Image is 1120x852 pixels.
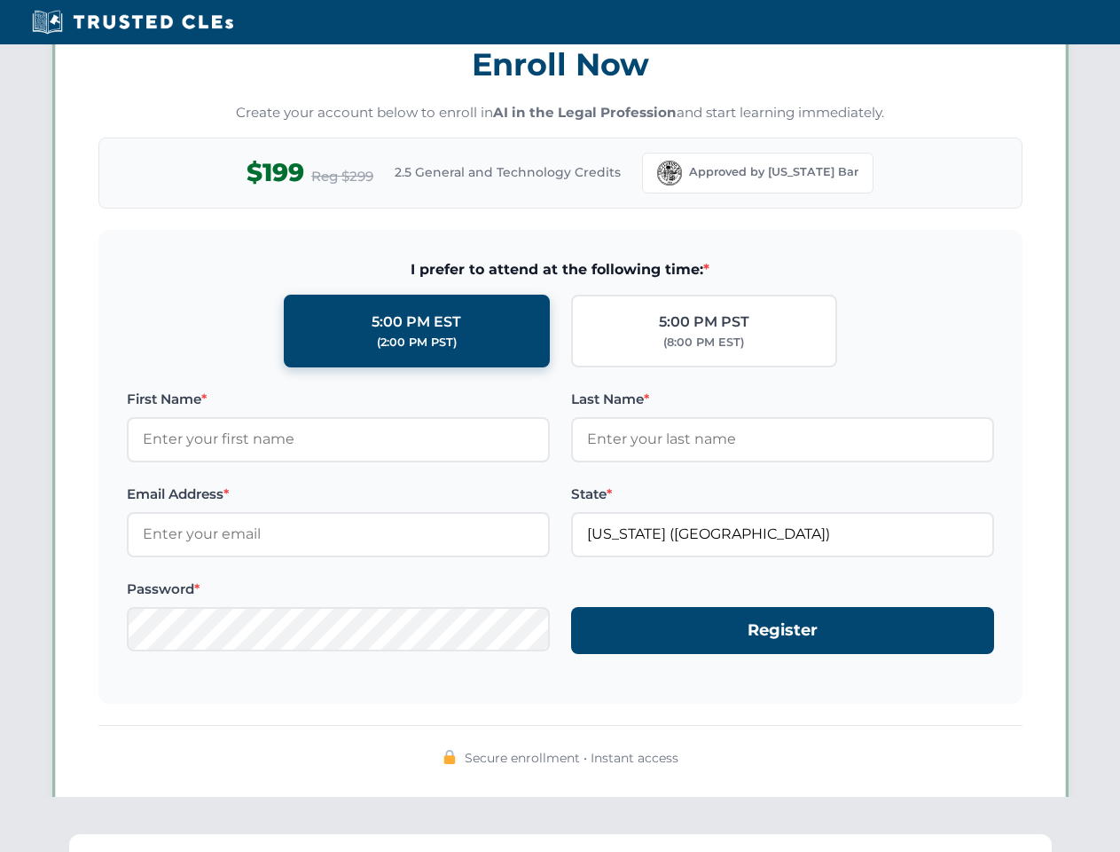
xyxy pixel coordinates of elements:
[27,9,239,35] img: Trusted CLEs
[443,750,457,764] img: 🔒
[127,417,550,461] input: Enter your first name
[571,484,994,505] label: State
[98,103,1022,123] p: Create your account below to enroll in and start learning immediately.
[689,163,858,181] span: Approved by [US_STATE] Bar
[127,389,550,410] label: First Name
[659,311,749,334] div: 5:00 PM PST
[377,334,457,351] div: (2:00 PM PST)
[127,512,550,556] input: Enter your email
[127,258,994,281] span: I prefer to attend at the following time:
[465,748,678,768] span: Secure enrollment • Instant access
[657,161,682,185] img: Florida Bar
[571,512,994,556] input: Florida (FL)
[98,36,1022,92] h3: Enroll Now
[127,579,550,600] label: Password
[493,104,677,121] strong: AI in the Legal Profession
[571,417,994,461] input: Enter your last name
[571,389,994,410] label: Last Name
[372,311,461,334] div: 5:00 PM EST
[571,607,994,654] button: Register
[247,153,304,193] span: $199
[663,334,744,351] div: (8:00 PM EST)
[311,166,373,187] span: Reg $299
[395,162,621,182] span: 2.5 General and Technology Credits
[127,484,550,505] label: Email Address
